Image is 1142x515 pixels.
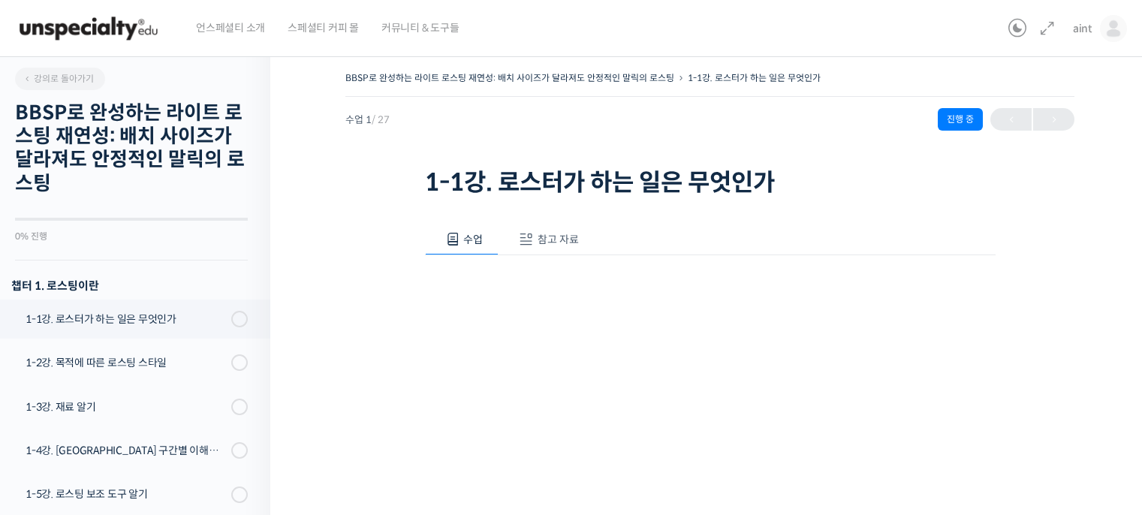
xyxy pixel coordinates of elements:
span: aint [1073,22,1092,35]
div: 1-1강. 로스터가 하는 일은 무엇인가 [26,311,227,327]
div: 1-3강. 재료 알기 [26,399,227,415]
a: BBSP로 완성하는 라이트 로스팅 재연성: 배치 사이즈가 달라져도 안정적인 말릭의 로스팅 [345,72,674,83]
div: 1-4강. [GEOGRAPHIC_DATA] 구간별 이해와 용어 [26,442,227,459]
span: 강의로 돌아가기 [23,73,94,84]
h3: 챕터 1. 로스팅이란 [11,276,248,296]
span: / 27 [372,113,390,126]
a: 1-1강. 로스터가 하는 일은 무엇인가 [688,72,821,83]
div: 0% 진행 [15,232,248,241]
div: 1-5강. 로스팅 보조 도구 알기 [26,486,227,502]
div: 1-2강. 목적에 따른 로스팅 스타일 [26,354,227,371]
div: 진행 중 [938,108,983,131]
h2: BBSP로 완성하는 라이트 로스팅 재연성: 배치 사이즈가 달라져도 안정적인 말릭의 로스팅 [15,101,248,195]
span: 수업 [463,233,483,246]
h1: 1-1강. 로스터가 하는 일은 무엇인가 [425,168,996,197]
span: 수업 1 [345,115,390,125]
span: 참고 자료 [538,233,579,246]
a: 강의로 돌아가기 [15,68,105,90]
